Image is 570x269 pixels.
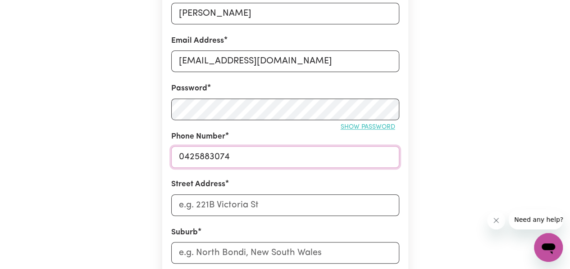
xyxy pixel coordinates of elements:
label: Phone Number [171,131,225,143]
input: e.g. North Bondi, New South Wales [171,242,399,264]
input: e.g. 0412 345 678 [171,146,399,168]
span: Show password [341,124,395,130]
label: Suburb [171,227,198,238]
label: Email Address [171,35,224,47]
input: e.g. daniela.d88@gmail.com [171,50,399,72]
iframe: Button to launch messaging window [534,233,563,262]
span: Need any help? [5,6,55,13]
iframe: Message from company [509,210,563,229]
iframe: Close message [487,211,505,229]
input: e.g. 221B Victoria St [171,194,399,216]
input: e.g. Daniela [171,3,399,24]
button: Show password [337,120,399,134]
label: Street Address [171,179,225,190]
label: Password [171,83,207,94]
